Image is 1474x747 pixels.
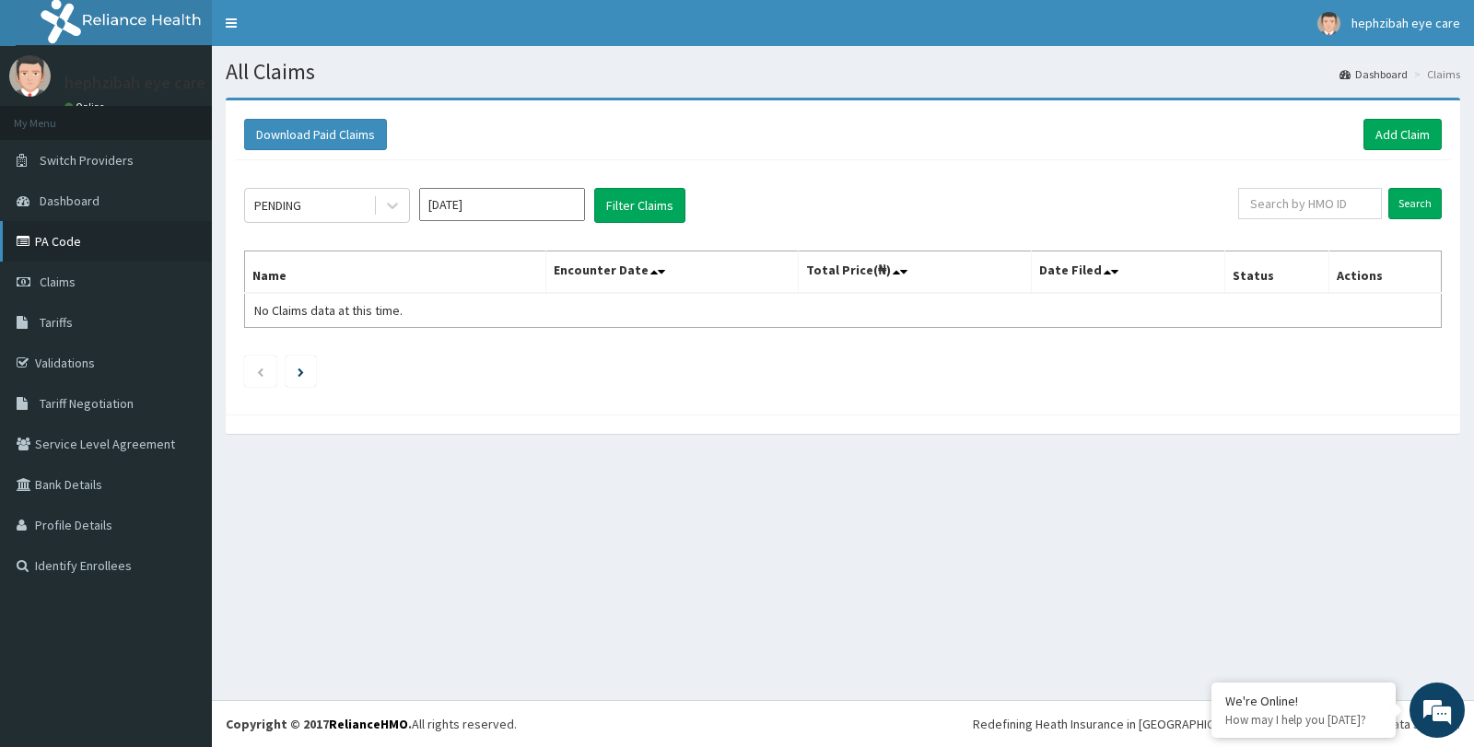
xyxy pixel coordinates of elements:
[40,395,134,412] span: Tariff Negotiation
[254,302,403,319] span: No Claims data at this time.
[419,188,585,221] input: Select Month and Year
[40,314,73,331] span: Tariffs
[798,251,1031,294] th: Total Price(₦)
[40,193,99,209] span: Dashboard
[1410,66,1460,82] li: Claims
[1238,188,1383,219] input: Search by HMO ID
[1224,251,1328,294] th: Status
[226,60,1460,84] h1: All Claims
[1328,251,1441,294] th: Actions
[1032,251,1225,294] th: Date Filed
[244,119,387,150] button: Download Paid Claims
[64,75,205,91] p: hephzibah eye care
[1225,712,1382,728] p: How may I help you today?
[212,700,1474,747] footer: All rights reserved.
[546,251,798,294] th: Encounter Date
[226,716,412,732] strong: Copyright © 2017 .
[9,55,51,97] img: User Image
[1363,119,1442,150] a: Add Claim
[973,715,1460,733] div: Redefining Heath Insurance in [GEOGRAPHIC_DATA] using Telemedicine and Data Science!
[64,100,109,113] a: Online
[254,196,301,215] div: PENDING
[594,188,685,223] button: Filter Claims
[1317,12,1340,35] img: User Image
[245,251,546,294] th: Name
[256,363,264,379] a: Previous page
[1388,188,1442,219] input: Search
[329,716,408,732] a: RelianceHMO
[40,152,134,169] span: Switch Providers
[40,274,76,290] span: Claims
[1339,66,1408,82] a: Dashboard
[1225,693,1382,709] div: We're Online!
[1351,15,1460,31] span: hephzibah eye care
[298,363,304,379] a: Next page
